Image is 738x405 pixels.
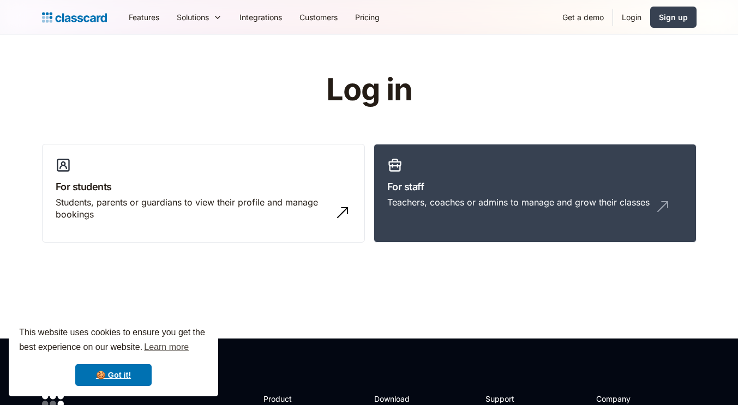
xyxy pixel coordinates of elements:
a: home [42,10,107,25]
a: dismiss cookie message [75,364,152,386]
h2: Download [374,393,419,404]
a: learn more about cookies [142,339,190,355]
a: Sign up [650,7,697,28]
h2: Support [485,393,530,404]
a: Customers [291,5,346,29]
div: Sign up [659,11,688,23]
div: Solutions [168,5,231,29]
h2: Product [263,393,322,404]
div: Teachers, coaches or admins to manage and grow their classes [387,196,650,208]
a: Pricing [346,5,388,29]
h3: For staff [387,179,683,194]
a: Login [613,5,650,29]
a: For staffTeachers, coaches or admins to manage and grow their classes [374,144,697,243]
a: Integrations [231,5,291,29]
div: Students, parents or guardians to view their profile and manage bookings [56,196,329,221]
a: Get a demo [554,5,613,29]
div: cookieconsent [9,316,218,396]
h2: Company [596,393,669,404]
h1: Log in [196,73,542,107]
a: For studentsStudents, parents or guardians to view their profile and manage bookings [42,144,365,243]
h3: For students [56,179,351,194]
div: Solutions [177,11,209,23]
a: Features [120,5,168,29]
span: This website uses cookies to ensure you get the best experience on our website. [19,326,208,355]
